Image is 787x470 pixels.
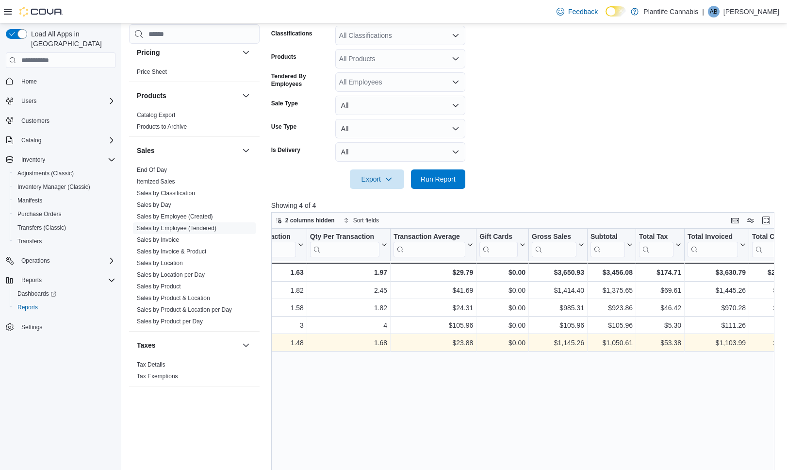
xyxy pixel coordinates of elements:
[688,285,746,297] div: $1,445.26
[729,215,741,226] button: Keyboard shortcuts
[421,174,456,184] span: Run Report
[688,233,746,257] button: Total Invoiced
[271,30,312,37] label: Classifications
[356,169,398,189] span: Export
[17,274,46,286] button: Reports
[393,285,473,297] div: $41.69
[137,178,175,185] span: Itemized Sales
[10,194,119,207] button: Manifests
[393,233,465,257] div: Transaction Average
[2,153,119,167] button: Inventory
[137,166,167,174] span: End Of Day
[17,95,40,107] button: Users
[137,225,216,232] a: Sales by Employee (Tendered)
[137,91,166,101] h3: Products
[27,29,115,49] span: Load All Apps in [GEOGRAPHIC_DATA]
[17,255,115,267] span: Operations
[590,267,633,278] div: $3,456.08
[129,109,260,136] div: Products
[14,181,115,193] span: Inventory Manager (Classic)
[137,318,203,325] a: Sales by Product per Day
[14,288,115,300] span: Dashboards
[452,55,459,63] button: Open list of options
[137,340,238,350] button: Taxes
[137,283,181,290] a: Sales by Product
[220,302,304,314] div: 1.58
[137,340,156,350] h3: Taxes
[310,233,379,257] div: Qty Per Transaction
[639,302,681,314] div: $46.42
[745,215,756,226] button: Display options
[21,117,49,125] span: Customers
[14,168,78,179] a: Adjustments (Classic)
[14,168,115,179] span: Adjustments (Classic)
[220,267,304,278] div: 1.63
[271,146,300,154] label: Is Delivery
[639,267,681,278] div: $174.71
[21,136,41,144] span: Catalog
[350,169,404,189] button: Export
[639,233,673,242] div: Total Tax
[639,285,681,297] div: $69.61
[14,235,46,247] a: Transfers
[137,294,210,302] span: Sales by Product & Location
[137,123,187,131] span: Products to Archive
[271,53,296,61] label: Products
[688,267,746,278] div: $3,630.79
[137,361,165,369] span: Tax Details
[14,235,115,247] span: Transfers
[21,78,37,85] span: Home
[710,6,718,17] span: AB
[240,47,252,58] button: Pricing
[639,233,681,257] button: Total Tax
[271,201,779,210] p: Showing 4 of 4
[17,134,45,146] button: Catalog
[590,302,633,314] div: $923.86
[14,208,66,220] a: Purchase Orders
[2,134,119,147] button: Catalog
[310,233,387,257] button: Qty Per Transaction
[17,237,42,245] span: Transfers
[14,195,115,206] span: Manifests
[590,337,633,349] div: $1,050.61
[452,78,459,86] button: Open list of options
[137,259,183,267] span: Sales by Location
[137,248,206,255] a: Sales by Invoice & Product
[568,7,598,17] span: Feedback
[17,169,74,177] span: Adjustments (Classic)
[137,260,183,267] a: Sales by Location
[479,233,525,257] button: Gift Cards
[479,302,525,314] div: $0.00
[14,181,94,193] a: Inventory Manager (Classic)
[10,167,119,180] button: Adjustments (Classic)
[10,180,119,194] button: Inventory Manager (Classic)
[10,287,119,301] a: Dashboards
[137,373,178,380] a: Tax Exemptions
[10,235,119,248] button: Transfers
[17,321,115,333] span: Settings
[17,134,115,146] span: Catalog
[240,145,252,156] button: Sales
[10,207,119,221] button: Purchase Orders
[137,48,160,57] h3: Pricing
[310,233,379,242] div: Qty Per Transaction
[532,233,584,257] button: Gross Sales
[393,302,473,314] div: $24.31
[310,320,387,332] div: 4
[479,267,525,278] div: $0.00
[137,91,238,101] button: Products
[137,201,171,208] a: Sales by Day
[14,208,115,220] span: Purchase Orders
[310,337,387,349] div: 1.68
[393,233,473,257] button: Transaction Average
[411,169,465,189] button: Run Report
[137,248,206,255] span: Sales by Invoice & Product
[137,236,179,243] a: Sales by Invoice
[17,183,90,191] span: Inventory Manager (Classic)
[14,302,115,313] span: Reports
[532,320,584,332] div: $105.96
[639,320,681,332] div: $5.30
[590,320,633,332] div: $105.96
[21,276,42,284] span: Reports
